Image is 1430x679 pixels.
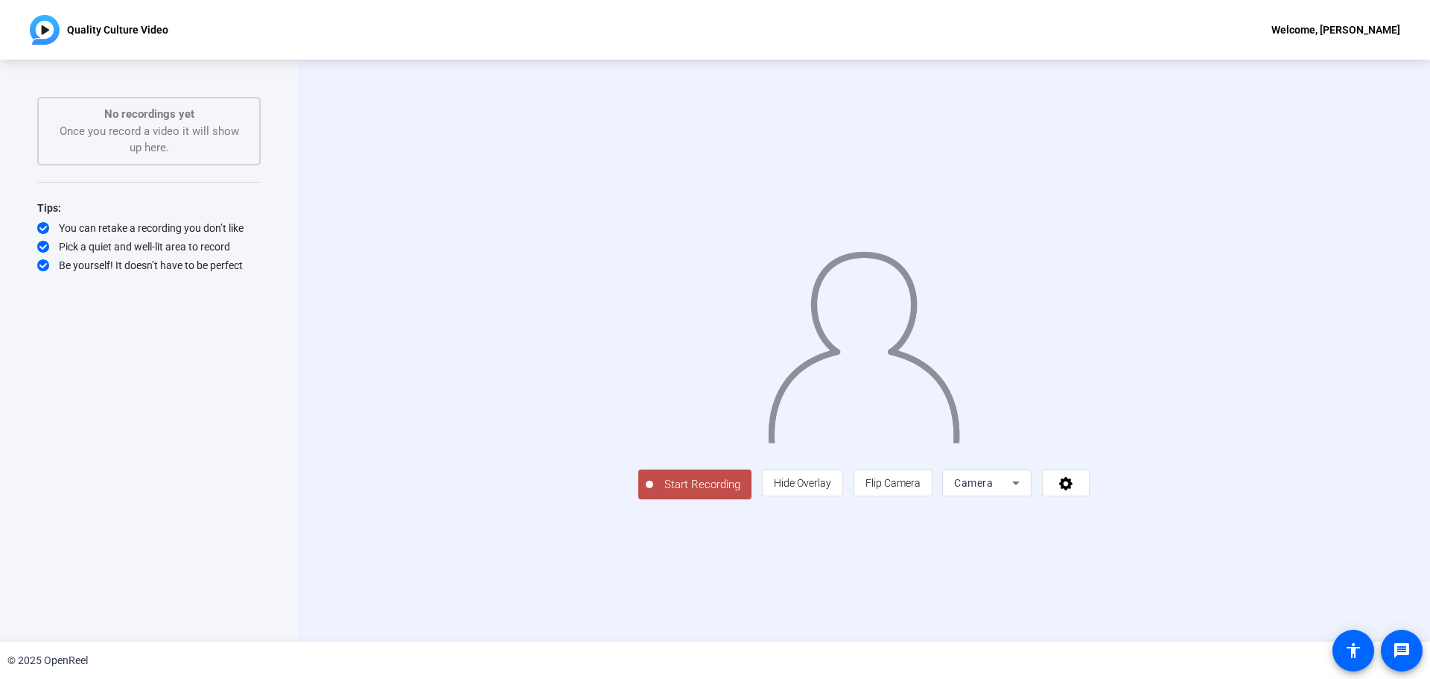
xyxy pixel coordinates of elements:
button: Flip Camera [854,470,932,496]
img: overlay [766,240,962,443]
div: Be yourself! It doesn’t have to be perfect [37,258,261,273]
div: © 2025 OpenReel [7,653,88,669]
mat-icon: accessibility [1344,642,1362,660]
span: Start Recording [653,476,751,493]
div: Welcome, [PERSON_NAME] [1271,21,1400,39]
img: OpenReel logo [30,15,60,45]
div: Once you record a video it will show up here. [54,106,244,157]
button: Start Recording [638,470,751,499]
p: No recordings yet [54,106,244,123]
div: You can retake a recording you don’t like [37,221,261,236]
mat-icon: message [1393,642,1411,660]
div: Pick a quiet and well-lit area to record [37,239,261,254]
div: Tips: [37,199,261,217]
p: Quality Culture Video [67,21,168,39]
span: Flip Camera [865,477,921,489]
button: Hide Overlay [762,470,843,496]
span: Hide Overlay [774,477,831,489]
span: Camera [954,477,993,489]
